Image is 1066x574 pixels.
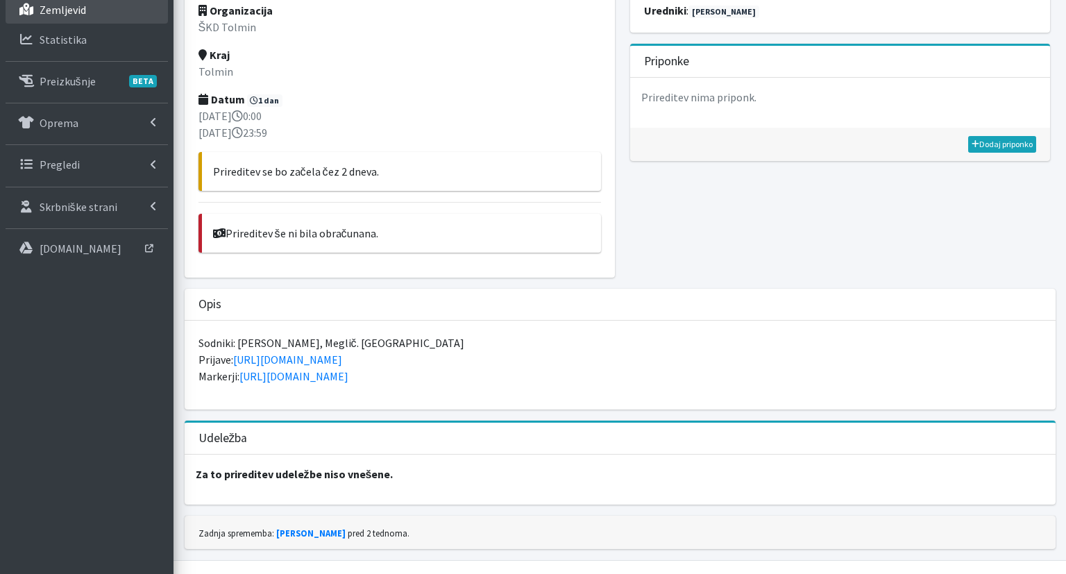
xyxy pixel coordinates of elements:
[6,67,168,95] a: PreizkušnjeBETA
[6,109,168,137] a: Oprema
[247,94,283,107] span: 1 dan
[40,242,121,255] p: [DOMAIN_NAME]
[40,200,117,214] p: Skrbniške strani
[6,235,168,262] a: [DOMAIN_NAME]
[630,78,1050,117] p: Prireditev nima priponk.
[198,63,601,80] p: Tolmin
[6,151,168,178] a: Pregledi
[644,54,689,69] h3: Priponke
[233,353,342,366] a: [URL][DOMAIN_NAME]
[198,48,230,62] strong: Kraj
[6,26,168,53] a: Statistika
[196,467,394,481] strong: Za to prireditev udeležbe niso vnešene.
[198,19,601,35] p: ŠKD Tolmin
[213,163,590,180] p: Prireditev se bo začela čez 2 dneva.
[40,74,96,88] p: Preizkušnje
[198,431,248,446] h3: Udeležba
[198,297,221,312] h3: Opis
[644,3,686,17] strong: uredniki
[198,92,245,106] strong: Datum
[688,6,759,18] a: [PERSON_NAME]
[198,335,1042,385] p: Sodniki: [PERSON_NAME], Meglič. [GEOGRAPHIC_DATA] Prijave: Markerji:
[198,527,409,539] small: Zadnja sprememba: pred 2 tednoma.
[129,75,157,87] span: BETA
[198,3,273,17] strong: Organizacija
[6,193,168,221] a: Skrbniške strani
[40,33,87,47] p: Statistika
[276,527,346,539] a: [PERSON_NAME]
[968,136,1036,153] a: Dodaj priponko
[40,116,78,130] p: Oprema
[239,369,348,383] a: [URL][DOMAIN_NAME]
[198,108,601,141] p: [DATE] 0:00 [DATE] 23:59
[40,3,86,17] p: Zemljevid
[213,225,590,242] p: Prireditev še ni bila obračunana.
[40,158,80,171] p: Pregledi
